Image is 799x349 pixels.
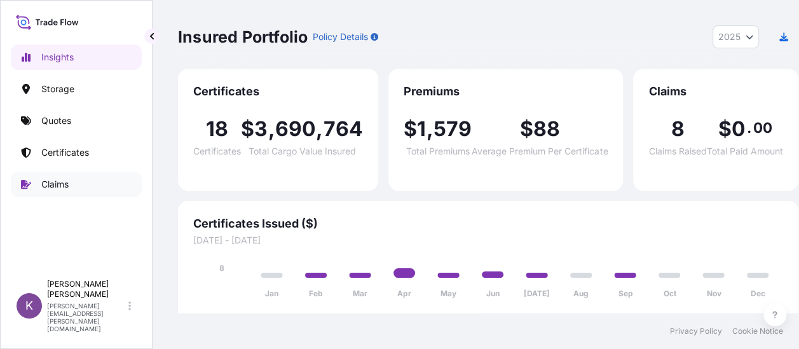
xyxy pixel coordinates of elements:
[524,289,550,298] tspan: [DATE]
[718,31,741,43] span: 2025
[249,147,356,156] span: Total Cargo Value Insured
[193,234,783,247] span: [DATE] - [DATE]
[426,119,433,139] span: ,
[47,279,126,299] p: [PERSON_NAME] [PERSON_NAME]
[206,119,228,139] span: 18
[41,83,74,95] p: Storage
[265,289,278,298] tspan: Jan
[11,76,142,102] a: Storage
[11,108,142,133] a: Quotes
[747,123,751,133] span: .
[353,289,367,298] tspan: Mar
[47,302,126,332] p: [PERSON_NAME][EMAIL_ADDRESS][PERSON_NAME][DOMAIN_NAME]
[472,147,608,156] span: Average Premium Per Certificate
[751,289,765,298] tspan: Dec
[671,119,685,139] span: 8
[193,147,241,156] span: Certificates
[41,51,74,64] p: Insights
[11,44,142,70] a: Insights
[397,289,411,298] tspan: Apr
[648,84,783,99] span: Claims
[309,289,323,298] tspan: Feb
[732,326,783,336] a: Cookie Notice
[404,119,417,139] span: $
[313,31,368,43] p: Policy Details
[41,146,89,159] p: Certificates
[649,147,707,156] span: Claims Raised
[178,27,308,47] p: Insured Portfolio
[434,119,472,139] span: 579
[753,123,772,133] span: 00
[193,216,783,231] span: Certificates Issued ($)
[440,289,457,298] tspan: May
[618,289,632,298] tspan: Sep
[241,119,254,139] span: $
[519,119,533,139] span: $
[268,119,275,139] span: ,
[404,84,608,99] span: Premiums
[417,119,426,139] span: 1
[486,289,500,298] tspan: Jun
[713,25,759,48] button: Year Selector
[41,178,69,191] p: Claims
[275,119,317,139] span: 690
[323,119,363,139] span: 764
[11,140,142,165] a: Certificates
[316,119,323,139] span: ,
[219,263,224,273] tspan: 8
[670,326,722,336] a: Privacy Policy
[533,119,560,139] span: 88
[11,172,142,197] a: Claims
[706,289,721,298] tspan: Nov
[718,119,731,139] span: $
[707,147,783,156] span: Total Paid Amount
[25,299,33,312] span: K
[731,119,745,139] span: 0
[254,119,268,139] span: 3
[573,289,589,298] tspan: Aug
[41,114,71,127] p: Quotes
[406,147,470,156] span: Total Premiums
[193,84,363,99] span: Certificates
[663,289,676,298] tspan: Oct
